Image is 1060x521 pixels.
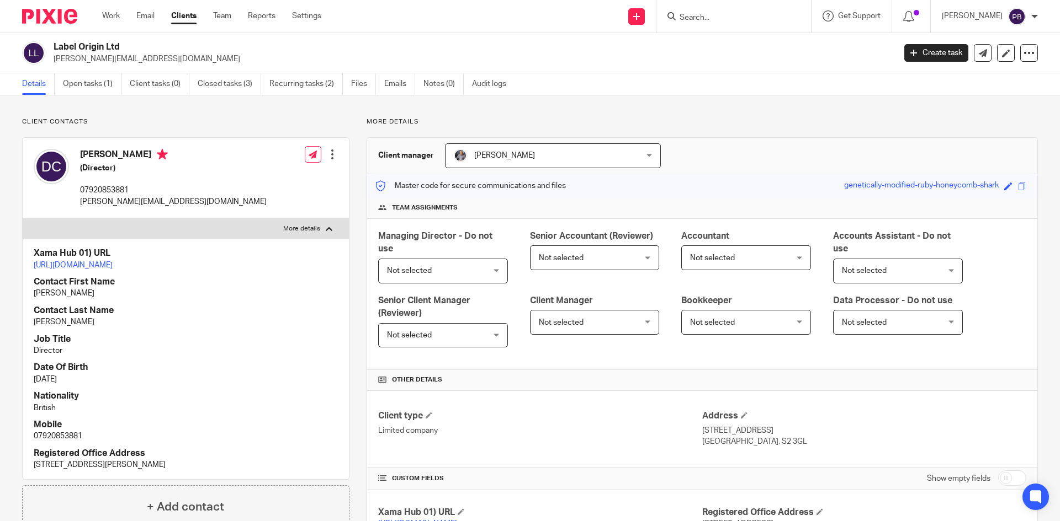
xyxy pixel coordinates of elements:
[54,53,888,65] p: [PERSON_NAME][EMAIL_ADDRESS][DOMAIN_NAME]
[942,10,1003,22] p: [PERSON_NAME]
[472,73,515,95] a: Audit logs
[34,345,338,356] p: Director
[34,305,338,316] h4: Contact Last Name
[34,261,113,269] a: [URL][DOMAIN_NAME]
[34,374,338,385] p: [DATE]
[54,41,721,53] h2: Label Origin Ltd
[80,163,267,174] h5: (Director)
[378,232,492,253] span: Managing Director - Do not use
[34,390,338,402] h4: Nationality
[474,152,535,159] span: [PERSON_NAME]
[378,296,470,318] span: Senior Client Manager (Reviewer)
[63,73,121,95] a: Open tasks (1)
[690,319,735,326] span: Not selected
[34,419,338,431] h4: Mobile
[34,362,338,373] h4: Date Of Birth
[378,150,434,161] h3: Client manager
[34,288,338,299] p: [PERSON_NAME]
[147,498,224,515] h4: + Add contact
[387,267,432,275] span: Not selected
[927,473,990,484] label: Show empty fields
[702,507,1026,518] h4: Registered Office Address
[702,425,1026,436] p: [STREET_ADDRESS]
[351,73,376,95] a: Files
[34,402,338,413] p: British
[833,296,952,305] span: Data Processor - Do not use
[367,117,1038,126] p: More details
[702,436,1026,447] p: [GEOGRAPHIC_DATA], S2 3GL
[22,73,55,95] a: Details
[157,149,168,160] i: Primary
[34,149,69,184] img: svg%3E
[34,276,338,288] h4: Contact First Name
[1008,8,1026,25] img: svg%3E
[423,73,464,95] a: Notes (0)
[838,12,881,20] span: Get Support
[375,180,566,191] p: Master code for secure communications and files
[213,10,231,22] a: Team
[539,319,584,326] span: Not selected
[842,319,887,326] span: Not selected
[198,73,261,95] a: Closed tasks (3)
[80,196,267,207] p: [PERSON_NAME][EMAIL_ADDRESS][DOMAIN_NAME]
[22,117,349,126] p: Client contacts
[292,10,321,22] a: Settings
[171,10,197,22] a: Clients
[34,459,338,470] p: [STREET_ADDRESS][PERSON_NAME]
[904,44,968,62] a: Create task
[34,431,338,442] p: 07920853881
[833,232,951,253] span: Accounts Assistant - Do not use
[679,13,778,23] input: Search
[80,185,267,196] p: 07920853881
[681,232,729,240] span: Accountant
[690,254,735,262] span: Not selected
[378,507,702,518] h4: Xama Hub 01) URL
[387,331,432,339] span: Not selected
[269,73,343,95] a: Recurring tasks (2)
[80,149,267,163] h4: [PERSON_NAME]
[34,448,338,459] h4: Registered Office Address
[102,10,120,22] a: Work
[392,375,442,384] span: Other details
[530,296,593,305] span: Client Manager
[384,73,415,95] a: Emails
[681,296,732,305] span: Bookkeeper
[34,248,338,259] h4: Xama Hub 01) URL
[378,474,702,483] h4: CUSTOM FIELDS
[378,425,702,436] p: Limited company
[22,41,45,65] img: svg%3E
[530,232,653,240] span: Senior Accountant (Reviewer)
[283,224,320,233] p: More details
[136,10,155,22] a: Email
[22,9,77,24] img: Pixie
[378,410,702,422] h4: Client type
[539,254,584,262] span: Not selected
[392,203,458,212] span: Team assignments
[844,180,999,192] div: genetically-modified-ruby-honeycomb-shark
[34,316,338,327] p: [PERSON_NAME]
[248,10,275,22] a: Reports
[34,334,338,345] h4: Job Title
[454,149,467,162] img: -%20%20-%20studio@ingrained.co.uk%20for%20%20-20220223%20at%20101413%20-%201W1A2026.jpg
[130,73,189,95] a: Client tasks (0)
[842,267,887,275] span: Not selected
[702,410,1026,422] h4: Address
